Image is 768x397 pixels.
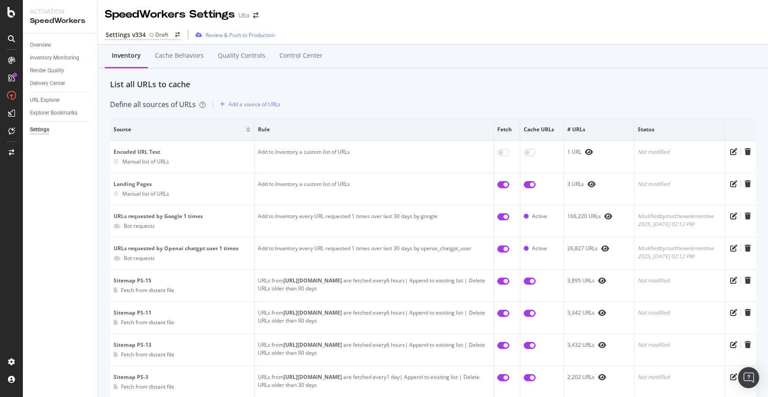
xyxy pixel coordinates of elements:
div: trash [745,180,751,187]
div: Modified by matthewelementive 2025, [DATE] 02:12 PM [638,245,721,260]
div: URLs from are fetched every 6 hours | Append to existing list | Delete URLs older than 90 days [258,309,490,325]
div: trash [745,277,751,284]
div: URL Explorer [30,96,60,105]
div: Inventory Monitoring [30,53,79,63]
div: Not modified [638,148,721,156]
b: [URL][DOMAIN_NAME] [283,373,342,381]
a: Delivery Center [30,79,91,88]
div: pen-to-square [730,180,737,187]
button: Review & Push to Production [192,28,275,42]
td: Add to Inventory every URL requested 1 times over last 30 days by google [254,205,494,237]
div: eye [604,213,612,220]
a: Overview [30,41,91,50]
a: URL Explorer [30,96,91,105]
td: Add to Inventory every URL requested 1 times over last 30 days by openai_chatgpt_user [254,237,494,270]
div: Settings v334 [106,30,146,39]
b: [URL][DOMAIN_NAME] [283,309,342,316]
div: pen-to-square [730,212,737,219]
a: Render Quality [30,66,91,75]
div: Manual list of URLs [122,190,169,197]
div: Not modified [638,180,721,188]
div: Quality Controls [218,51,265,60]
div: Settings [30,125,49,134]
div: Landing Pages [114,180,250,188]
div: URLs from are fetched every 1 day | Append to existing list | Delete URLs older than 30 days [258,373,490,389]
td: Add to Inventory a custom list of URLs [254,173,494,205]
div: Sitemap PS-13 [114,341,250,349]
div: List all URLs to cache [110,79,756,90]
div: Explorer Bookmarks [30,108,77,118]
span: # URLs [567,126,628,134]
td: Add to Inventory a custom list of URLs [254,141,494,173]
div: Not modified [638,277,721,285]
div: Review & Push to Production [206,31,275,39]
div: SpeedWorkers [30,16,90,26]
span: Fetch [497,126,514,134]
div: Open Intercom Messenger [738,367,759,388]
a: Explorer Bookmarks [30,108,91,118]
b: [URL][DOMAIN_NAME] [283,341,342,349]
div: Not modified [638,341,721,349]
button: Add a source of URLs [217,97,280,111]
div: arrow-right-arrow-left [175,32,180,37]
div: trash [745,309,751,316]
a: Inventory Monitoring [30,53,91,63]
div: eye [598,309,606,316]
div: Inventory [112,51,141,60]
div: eye [588,181,595,188]
div: arrow-right-arrow-left [253,12,258,19]
div: pen-to-square [730,277,737,284]
div: Control Center [279,51,323,60]
div: pen-to-square [730,148,737,155]
div: Ulta [239,11,250,20]
div: URLs from are fetched every 6 hours | Append to existing list | Delete URLs older than 90 days [258,277,490,293]
div: Bot requests [124,254,155,262]
div: Active [532,212,547,220]
div: pen-to-square [730,341,737,348]
div: Encoded URL Test [114,148,250,156]
div: Sitemap PS-3 [114,373,250,381]
div: URLs requested by Google 1 times [114,212,250,220]
div: Define all sources of URLs [110,100,206,110]
div: 2,202 URLs [567,373,630,381]
div: trash [745,212,751,219]
div: Add a source of URLs [228,100,280,108]
div: Bot requests [124,222,155,230]
div: SpeedWorkers Settings [105,7,235,22]
div: Fetch from distant file [121,351,174,358]
div: Render Quality [30,66,64,75]
div: Not modified [638,309,721,317]
div: eye [601,245,609,252]
div: 3 URLs [567,180,630,188]
a: Settings [30,125,91,134]
div: Fetch from distant file [121,319,174,326]
div: Active [532,245,547,252]
span: Rule [258,126,488,134]
div: Delivery Center [30,79,65,88]
div: 1 URL [567,148,630,156]
div: Modified by matthewelementive 2025, [DATE] 02:12 PM [638,212,721,228]
div: trash [745,148,751,155]
div: Fetch from distant file [121,286,174,294]
div: Cache behaviors [155,51,204,60]
div: 26,827 URLs [567,245,630,252]
div: Overview [30,41,51,50]
div: Fetch from distant file [121,383,174,390]
div: URLs from are fetched every 6 hours | Append to existing list | Delete URLs older than 90 days [258,341,490,357]
b: [URL][DOMAIN_NAME] [283,277,342,284]
div: pen-to-square [730,309,737,316]
div: Sitemap PS-15 [114,277,250,285]
div: eye [585,148,593,156]
div: trash [745,245,751,252]
span: Source [114,126,244,134]
div: pen-to-square [730,373,737,380]
div: eye [598,277,606,284]
div: URLs requested by Openai chatgpt user 1 times [114,245,250,252]
span: Cache URLs [524,126,558,134]
div: Sitemap PS-11 [114,309,250,317]
div: eye [598,341,606,349]
div: Manual list of URLs [122,158,169,165]
div: trash [745,341,751,348]
span: Status [638,126,719,134]
div: 166,220 URLs [567,212,630,220]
